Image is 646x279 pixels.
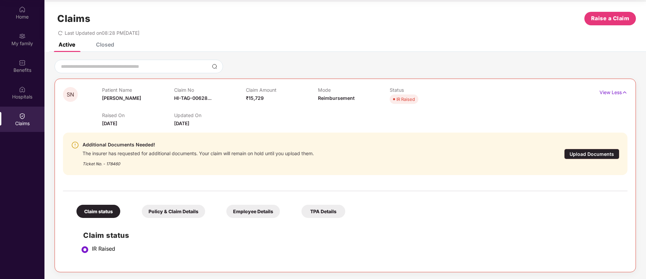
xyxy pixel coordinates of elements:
span: [PERSON_NAME] [102,95,141,101]
img: svg+xml;base64,PHN2ZyB3aWR0aD0iMjAiIGhlaWdodD0iMjAiIHZpZXdCb3g9IjAgMCAyMCAyMCIgZmlsbD0ibm9uZSIgeG... [19,33,26,39]
div: The insurer has requested for additional documents. Your claim will remain on hold until you uplo... [83,149,314,157]
h2: Claim status [83,230,621,241]
div: Employee Details [226,205,280,218]
div: Active [59,41,75,48]
img: svg+xml;base64,PHN2ZyBpZD0iU3RlcC1BY3RpdmUtMzJ4MzIiIHhtbG5zPSJodHRwOi8vd3d3LnczLm9yZy8yMDAwL3N2Zy... [81,246,89,254]
div: TPA Details [301,205,345,218]
div: Policy & Claim Details [142,205,205,218]
span: SN [67,92,74,97]
div: Ticket No. - 178460 [83,157,314,167]
img: svg+xml;base64,PHN2ZyB4bWxucz0iaHR0cDovL3d3dy53My5vcmcvMjAwMC9zdmciIHdpZHRoPSIxNyIgaGVpZ2h0PSIxNy... [622,89,627,96]
div: Claim status [76,205,120,218]
img: svg+xml;base64,PHN2ZyBpZD0iU2VhcmNoLTMyeDMyIiB4bWxucz0iaHR0cDovL3d3dy53My5vcmcvMjAwMC9zdmciIHdpZH... [212,64,217,69]
p: Claim No [174,87,246,93]
span: Last Updated on 08:28 PM[DATE] [65,30,139,36]
p: Claim Amount [246,87,318,93]
div: Additional Documents Needed! [83,141,314,149]
div: Upload Documents [564,149,619,159]
span: [DATE] [174,120,189,126]
h1: Claims [57,13,90,24]
span: redo [58,30,63,36]
button: Raise a Claim [584,12,636,25]
p: Patient Name [102,87,174,93]
p: Status [390,87,461,93]
img: svg+xml;base64,PHN2ZyBpZD0iQmVuZWZpdHMiIHhtbG5zPSJodHRwOi8vd3d3LnczLm9yZy8yMDAwL3N2ZyIgd2lkdGg9Ij... [19,59,26,66]
img: svg+xml;base64,PHN2ZyBpZD0iSG9tZSIgeG1sbnM9Imh0dHA6Ly93d3cudzMub3JnLzIwMDAvc3ZnIiB3aWR0aD0iMjAiIG... [19,6,26,13]
p: Updated On [174,112,246,118]
div: IR Raised [92,245,621,252]
span: ₹15,729 [246,95,264,101]
p: View Less [600,87,627,96]
span: Reimbursement [318,95,355,101]
p: Raised On [102,112,174,118]
span: HI-TAG-00628... [174,95,212,101]
span: Raise a Claim [591,14,629,23]
p: Mode [318,87,390,93]
img: svg+xml;base64,PHN2ZyBpZD0iV2FybmluZ18tXzI0eDI0IiBkYXRhLW5hbWU9Ildhcm5pbmcgLSAyNHgyNCIgeG1sbnM9Im... [71,141,79,149]
img: svg+xml;base64,PHN2ZyBpZD0iQ2xhaW0iIHhtbG5zPSJodHRwOi8vd3d3LnczLm9yZy8yMDAwL3N2ZyIgd2lkdGg9IjIwIi... [19,113,26,119]
div: IR Raised [396,96,415,103]
img: svg+xml;base64,PHN2ZyBpZD0iSG9zcGl0YWxzIiB4bWxucz0iaHR0cDovL3d3dy53My5vcmcvMjAwMC9zdmciIHdpZHRoPS... [19,86,26,93]
span: [DATE] [102,120,117,126]
div: Closed [96,41,114,48]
